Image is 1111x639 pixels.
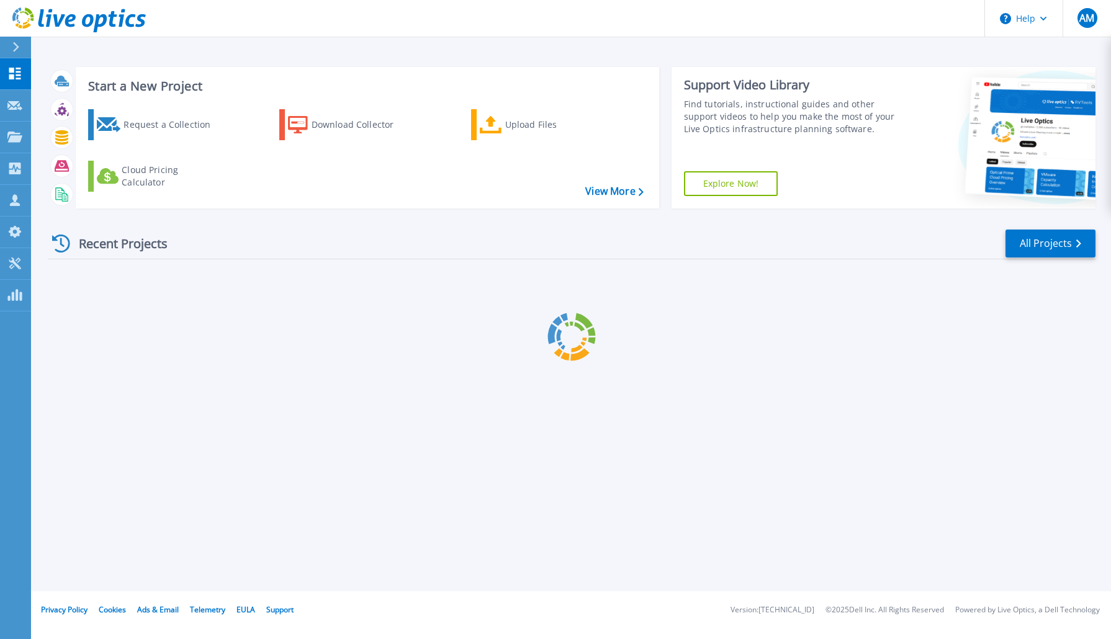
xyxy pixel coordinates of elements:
li: © 2025 Dell Inc. All Rights Reserved [825,606,944,614]
div: Download Collector [312,112,411,137]
a: Privacy Policy [41,604,88,615]
div: Find tutorials, instructional guides and other support videos to help you make the most of your L... [684,98,899,135]
a: Request a Collection [88,109,227,140]
a: View More [585,185,643,197]
a: EULA [236,604,255,615]
a: Cookies [99,604,126,615]
a: Explore Now! [684,171,778,196]
li: Powered by Live Optics, a Dell Technology [955,606,1100,614]
li: Version: [TECHNICAL_ID] [731,606,814,614]
a: All Projects [1005,230,1095,257]
a: Cloud Pricing Calculator [88,161,227,192]
div: Support Video Library [684,77,899,93]
div: Upload Files [505,112,605,137]
a: Upload Files [471,109,609,140]
a: Telemetry [190,604,225,615]
a: Ads & Email [137,604,179,615]
div: Recent Projects [48,228,184,259]
div: Cloud Pricing Calculator [122,164,221,189]
h3: Start a New Project [88,79,643,93]
a: Download Collector [279,109,418,140]
div: Request a Collection [124,112,223,137]
span: AM [1079,13,1094,23]
a: Support [266,604,294,615]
